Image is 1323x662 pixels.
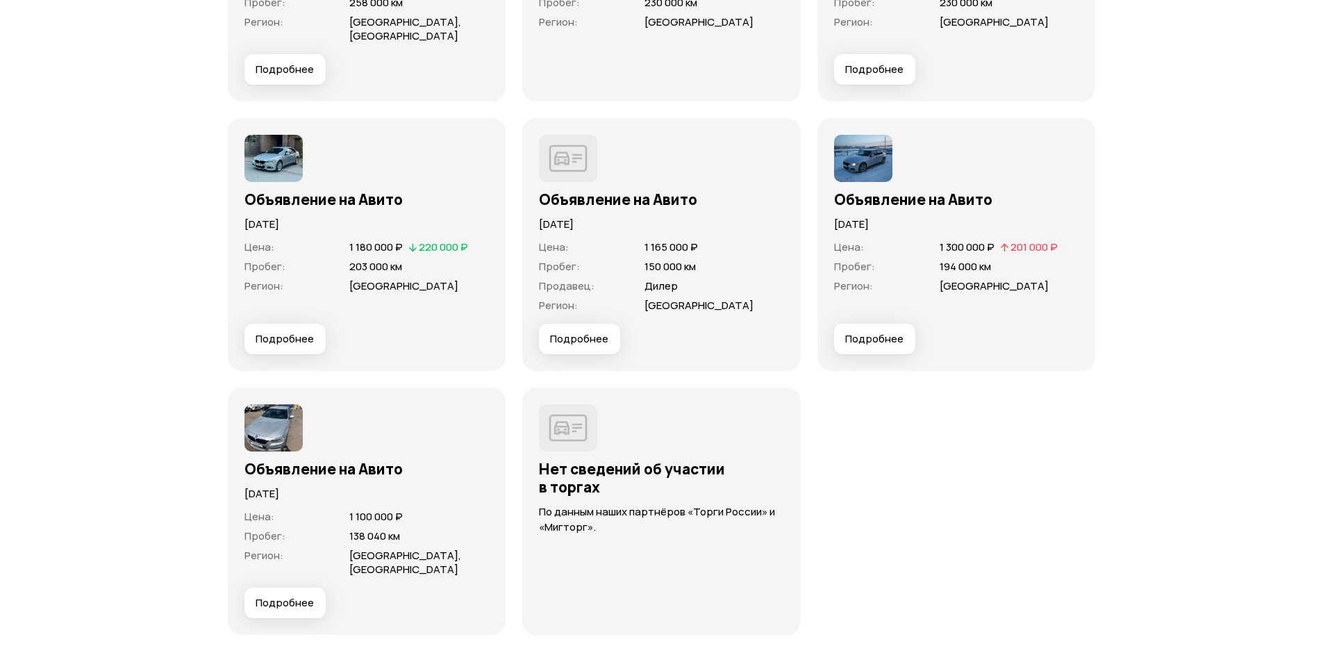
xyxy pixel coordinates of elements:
span: Цена : [244,240,274,254]
h3: Объявление на Авито [539,190,784,208]
span: Продавец : [539,279,594,293]
span: 150 000 км [644,259,696,274]
span: 1 165 000 ₽ [644,240,698,254]
span: [GEOGRAPHIC_DATA], [GEOGRAPHIC_DATA] [349,548,461,577]
button: Подробнее [834,324,915,354]
span: Пробег : [244,529,285,543]
h3: Нет сведений об участии в торгах [539,460,784,496]
button: Подробнее [244,588,326,618]
p: [DATE] [834,217,1079,232]
h3: Объявление на Авито [834,190,1079,208]
span: 220 000 ₽ [419,240,468,254]
span: Цена : [834,240,864,254]
span: Регион : [539,298,578,313]
span: Пробег : [244,259,285,274]
span: Подробнее [845,63,904,76]
span: Цена : [244,509,274,524]
span: Подробнее [256,332,314,346]
span: Регион : [834,15,873,29]
span: Регион : [244,548,283,563]
span: [GEOGRAPHIC_DATA] [644,15,754,29]
span: 203 000 км [349,259,402,274]
h3: Объявление на Авито [244,190,490,208]
button: Подробнее [834,54,915,85]
span: [GEOGRAPHIC_DATA] [349,279,458,293]
p: [DATE] [539,217,784,232]
span: Пробег : [539,259,580,274]
span: 1 180 000 ₽ [349,240,403,254]
span: 194 000 км [940,259,991,274]
span: Регион : [834,279,873,293]
p: [DATE] [244,486,490,502]
span: Дилер [644,279,678,293]
span: Подробнее [256,596,314,610]
button: Подробнее [539,324,620,354]
button: Подробнее [244,324,326,354]
span: Цена : [539,240,569,254]
span: [GEOGRAPHIC_DATA], [GEOGRAPHIC_DATA] [349,15,461,43]
span: Пробег : [834,259,875,274]
p: [DATE] [244,217,490,232]
span: [GEOGRAPHIC_DATA] [644,298,754,313]
span: Подробнее [845,332,904,346]
h3: Объявление на Авито [244,460,490,478]
span: 201 000 ₽ [1010,240,1058,254]
span: [GEOGRAPHIC_DATA] [940,279,1049,293]
span: Регион : [244,15,283,29]
span: [GEOGRAPHIC_DATA] [940,15,1049,29]
span: Подробнее [256,63,314,76]
span: Регион : [244,279,283,293]
button: Подробнее [244,54,326,85]
span: Подробнее [550,332,608,346]
span: 138 040 км [349,529,400,543]
p: По данным наших партнёров «Торги России» и «Мигторг». [539,504,784,535]
span: 1 100 000 ₽ [349,509,403,524]
span: 1 300 000 ₽ [940,240,995,254]
span: Регион : [539,15,578,29]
